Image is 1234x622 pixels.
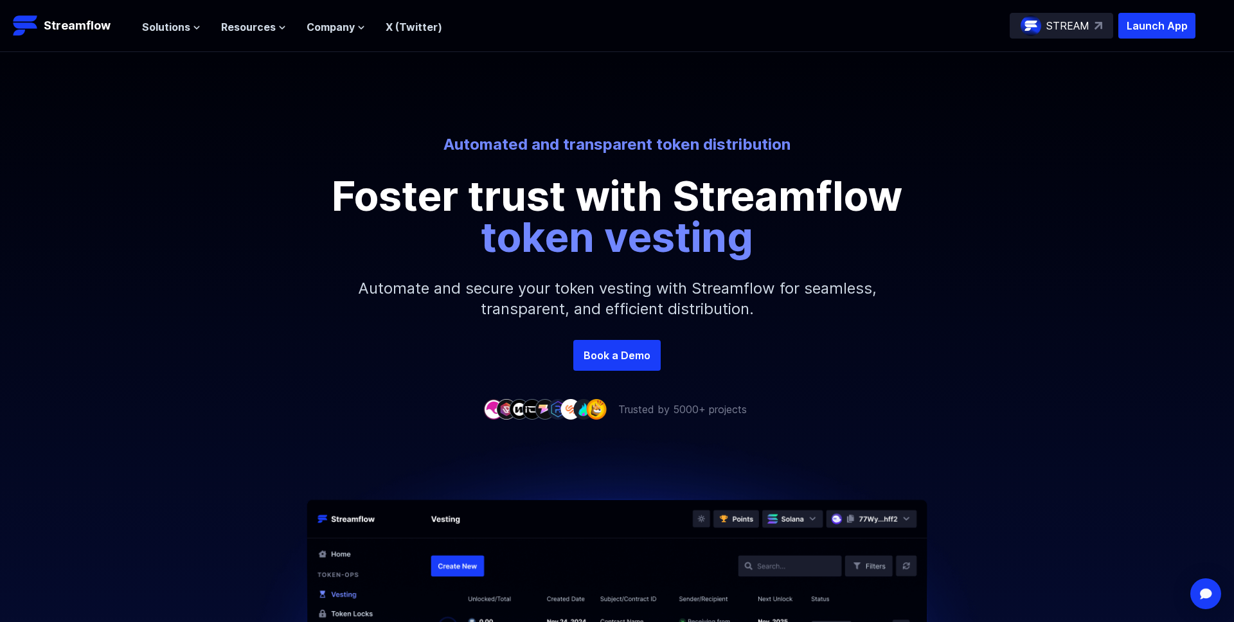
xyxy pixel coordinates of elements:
[13,13,39,39] img: Streamflow Logo
[586,399,607,419] img: company-9
[1095,22,1102,30] img: top-right-arrow.svg
[13,13,129,39] a: Streamflow
[1021,15,1041,36] img: streamflow-logo-circle.png
[509,399,530,419] img: company-3
[1010,13,1113,39] a: STREAM
[535,399,555,419] img: company-5
[142,19,201,35] button: Solutions
[307,19,365,35] button: Company
[618,402,747,417] p: Trusted by 5000+ projects
[221,19,286,35] button: Resources
[1118,13,1195,39] button: Launch App
[221,19,276,35] span: Resources
[548,399,568,419] img: company-6
[1046,18,1089,33] p: STREAM
[142,19,190,35] span: Solutions
[481,212,753,262] span: token vesting
[573,340,661,371] a: Book a Demo
[328,175,906,258] p: Foster trust with Streamflow
[1190,578,1221,609] div: Open Intercom Messenger
[483,399,504,419] img: company-1
[560,399,581,419] img: company-7
[522,399,542,419] img: company-4
[573,399,594,419] img: company-8
[496,399,517,419] img: company-2
[307,19,355,35] span: Company
[386,21,442,33] a: X (Twitter)
[44,17,111,35] p: Streamflow
[341,258,893,340] p: Automate and secure your token vesting with Streamflow for seamless, transparent, and efficient d...
[261,134,973,155] p: Automated and transparent token distribution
